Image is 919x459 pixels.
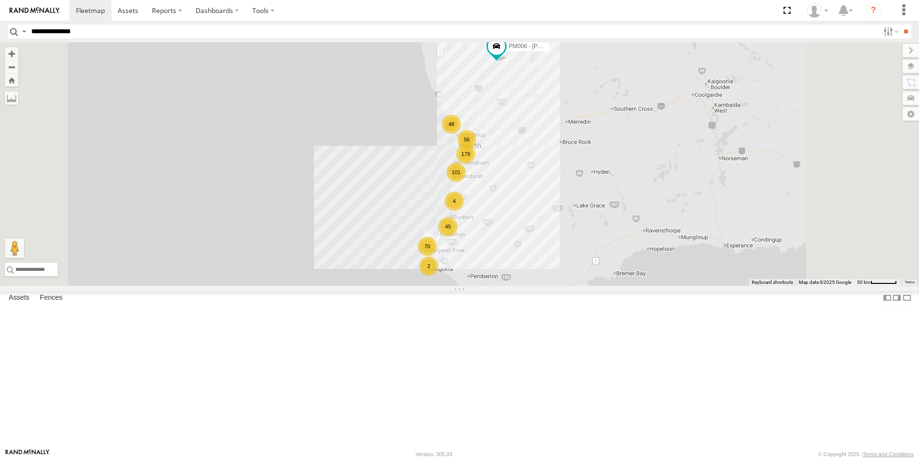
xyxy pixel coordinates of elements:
button: Keyboard shortcuts [752,279,793,286]
div: 179 [456,144,475,164]
label: Search Query [20,25,28,38]
a: Terms and Conditions [863,451,914,457]
i: ? [866,3,881,18]
label: Dock Summary Table to the Left [882,291,892,305]
label: Fences [35,291,67,305]
label: Search Filter Options [880,25,900,38]
div: Graham Broom [804,3,832,18]
span: Map data ©2025 Google [799,280,851,285]
div: 101 [447,163,466,182]
button: Map Scale: 50 km per 51 pixels [854,279,900,286]
div: 45 [438,217,458,236]
label: Dock Summary Table to the Right [892,291,902,305]
div: © Copyright 2025 - [818,451,914,457]
label: Measure [5,91,18,105]
label: Hide Summary Table [902,291,912,305]
label: Assets [4,291,34,305]
span: 50 km [857,280,870,285]
button: Zoom out [5,60,18,74]
label: Map Settings [903,107,919,121]
div: Version: 305.03 [416,451,452,457]
div: 4 [445,191,464,211]
a: Terms [905,280,915,284]
img: rand-logo.svg [10,7,60,14]
div: 56 [457,130,476,149]
div: 2 [419,256,438,276]
button: Zoom Home [5,74,18,87]
span: PM006 - [PERSON_NAME] [509,43,580,50]
div: 48 [442,115,461,134]
a: Visit our Website [5,449,50,459]
div: 70 [418,237,437,256]
button: Zoom in [5,47,18,60]
button: Drag Pegman onto the map to open Street View [5,239,24,258]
